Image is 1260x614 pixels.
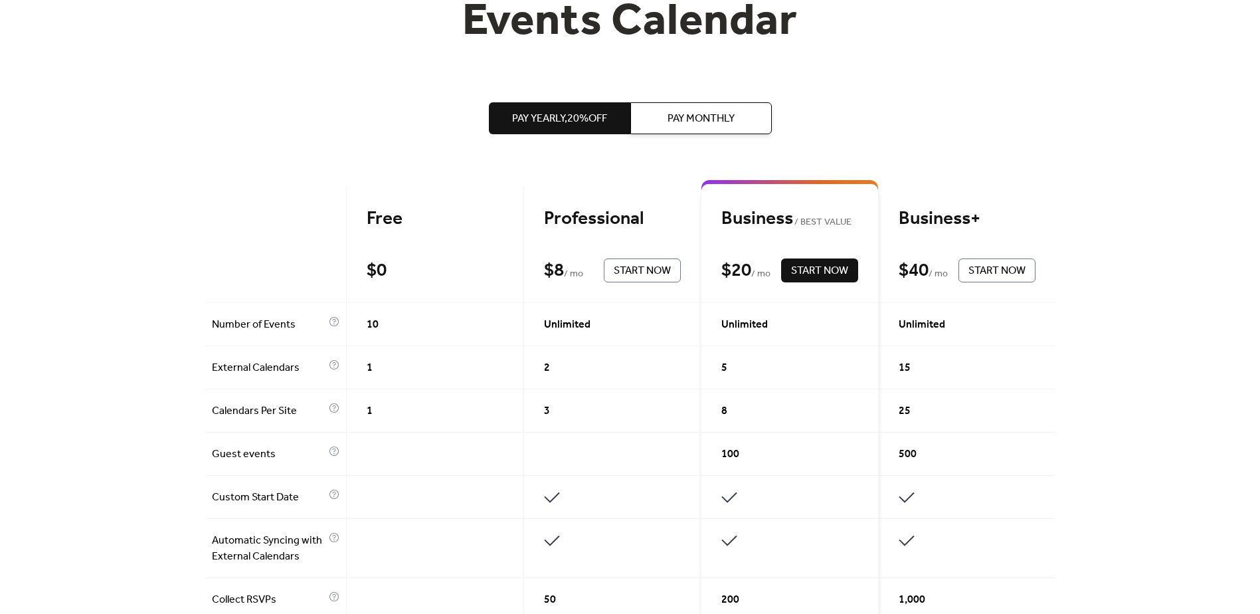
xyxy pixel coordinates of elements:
[367,207,503,231] div: Free
[899,592,925,608] span: 1,000
[367,259,387,282] div: $ 0
[899,447,917,462] span: 500
[212,592,325,608] span: Collect RSVPs
[544,317,590,333] span: Unlimited
[489,102,630,134] button: Pay Yearly,20%off
[212,447,325,462] span: Guest events
[899,360,911,376] span: 15
[564,266,583,282] span: / mo
[781,258,858,282] button: Start Now
[544,259,564,282] div: $ 8
[212,360,325,376] span: External Calendars
[929,266,948,282] span: / mo
[793,215,852,231] span: BEST VALUE
[968,263,1026,279] span: Start Now
[721,317,768,333] span: Unlimited
[212,533,325,565] span: Automatic Syncing with External Calendars
[212,403,325,419] span: Calendars Per Site
[544,207,681,231] div: Professional
[751,266,770,282] span: / mo
[604,258,681,282] button: Start Now
[367,360,373,376] span: 1
[544,360,550,376] span: 2
[721,592,739,608] span: 200
[791,263,848,279] span: Start Now
[899,207,1035,231] div: Business+
[958,258,1035,282] button: Start Now
[668,111,735,127] span: Pay Monthly
[512,111,607,127] span: Pay Yearly, 20% off
[721,360,727,376] span: 5
[630,102,772,134] button: Pay Monthly
[614,263,671,279] span: Start Now
[212,490,325,506] span: Custom Start Date
[212,317,325,333] span: Number of Events
[899,317,945,333] span: Unlimited
[367,403,373,419] span: 1
[544,403,550,419] span: 3
[721,403,727,419] span: 8
[721,259,751,282] div: $ 20
[899,259,929,282] div: $ 40
[544,592,556,608] span: 50
[367,317,379,333] span: 10
[721,207,858,231] div: Business
[899,403,911,419] span: 25
[721,447,739,462] span: 100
